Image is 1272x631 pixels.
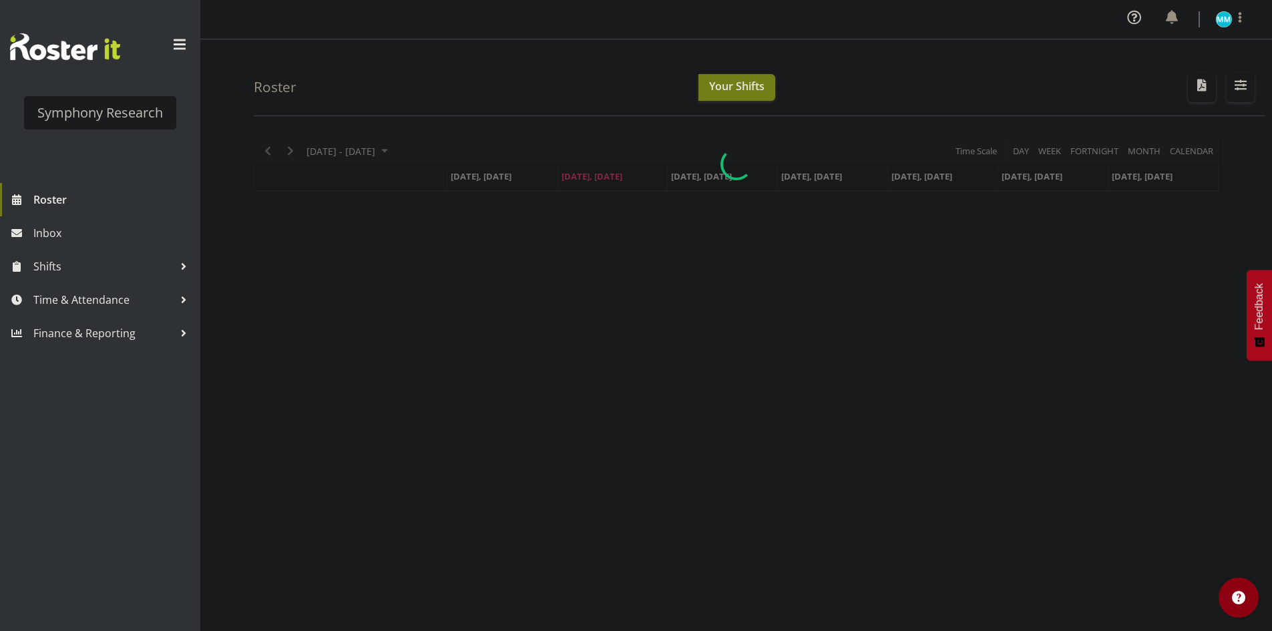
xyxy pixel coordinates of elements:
[33,290,174,310] span: Time & Attendance
[37,103,163,123] div: Symphony Research
[1253,283,1265,330] span: Feedback
[1232,591,1245,604] img: help-xxl-2.png
[254,79,296,95] h4: Roster
[1247,270,1272,361] button: Feedback - Show survey
[709,79,765,93] span: Your Shifts
[33,256,174,276] span: Shifts
[33,190,194,210] span: Roster
[1188,73,1216,102] button: Download a PDF of the roster according to the set date range.
[1216,11,1232,27] img: murphy-mulholland11450.jpg
[698,74,775,101] button: Your Shifts
[10,33,120,60] img: Rosterit website logo
[33,223,194,243] span: Inbox
[1227,73,1255,102] button: Filter Shifts
[33,323,174,343] span: Finance & Reporting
